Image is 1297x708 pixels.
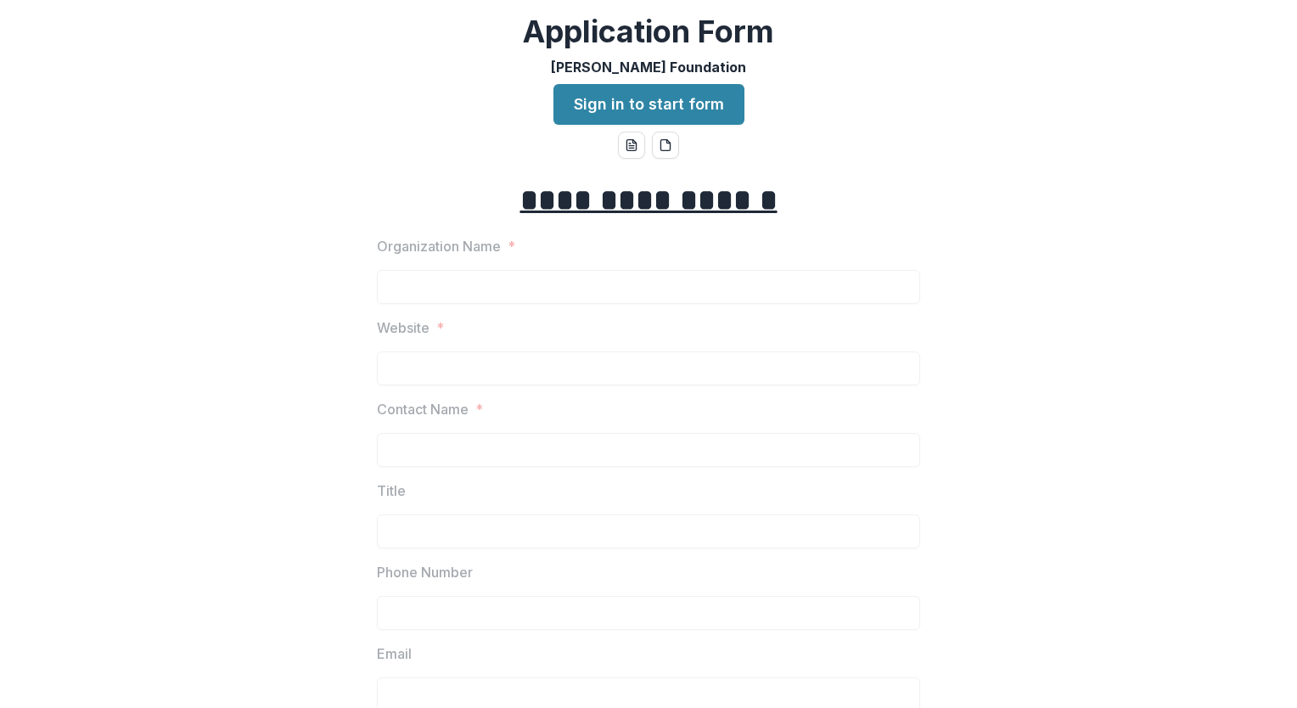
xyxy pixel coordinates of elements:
p: Title [377,480,406,501]
p: Contact Name [377,399,469,419]
p: Website [377,317,430,338]
a: Sign in to start form [553,84,744,125]
button: pdf-download [652,132,679,159]
button: word-download [618,132,645,159]
p: Email [377,643,412,664]
p: Phone Number [377,562,473,582]
h2: Application Form [523,14,774,50]
p: Organization Name [377,236,501,256]
p: [PERSON_NAME] Foundation [551,57,746,77]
